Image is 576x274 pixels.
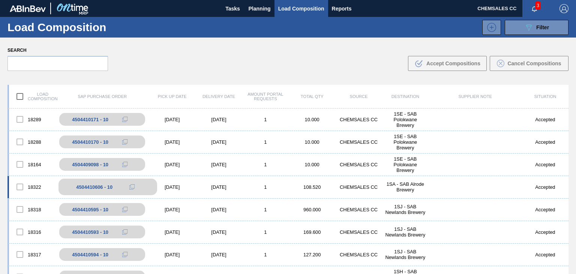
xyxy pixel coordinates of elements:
div: 1SE - SAB Polokwane Brewery [382,111,429,128]
div: 18289 [9,111,55,127]
div: 18288 [9,134,55,150]
div: 1SE - SAB Polokwane Brewery [382,134,429,151]
div: CHEMSALES CC [335,117,382,122]
div: 1 [242,229,289,235]
div: [DATE] [195,162,242,167]
div: 127.200 [289,252,335,257]
label: Search [7,45,108,56]
span: Planning [249,4,271,13]
div: Accepted [522,139,568,145]
div: [DATE] [195,139,242,145]
div: 1SE - SAB Polokwane Brewery [382,156,429,173]
div: [DATE] [149,117,195,122]
div: [DATE] [195,117,242,122]
div: Accepted [522,117,568,122]
div: [DATE] [195,252,242,257]
div: [DATE] [195,184,242,190]
div: Accepted [522,229,568,235]
span: Reports [332,4,352,13]
div: 1 [242,184,289,190]
span: Load Composition [278,4,324,13]
div: CHEMSALES CC [335,184,382,190]
div: [DATE] [149,184,195,190]
div: 4504410170 - 10 [72,139,108,145]
button: Cancel Compositions [490,56,568,71]
div: CHEMSALES CC [335,207,382,212]
div: Accepted [522,162,568,167]
div: 4504410171 - 10 [72,117,108,122]
span: Tasks [225,4,241,13]
span: Filter [536,24,549,30]
div: 18322 [9,179,55,195]
div: 1 [242,117,289,122]
div: 10.000 [289,117,335,122]
div: Total Qty [289,94,335,99]
div: Situation [522,94,568,99]
div: Copy [124,182,139,191]
div: 1SJ - SAB Newlands Brewery [382,249,429,260]
div: 10.000 [289,139,335,145]
div: [DATE] [195,229,242,235]
div: CHEMSALES CC [335,139,382,145]
div: CHEMSALES CC [335,252,382,257]
div: Copy [117,160,132,169]
div: Copy [117,115,132,124]
div: Load composition [9,89,55,104]
button: Accept Compositions [408,56,487,71]
span: Cancel Compositions [507,60,561,66]
div: New Load Composition [478,20,501,35]
img: Logout [559,4,568,13]
div: 18164 [9,157,55,172]
div: Amount Portal Requests [242,92,289,101]
div: 4504410594 - 10 [72,252,108,257]
div: [DATE] [195,207,242,212]
button: Filter [505,20,568,35]
div: Destination [382,94,429,99]
div: 4504410606 - 10 [76,184,112,190]
div: Delivery Date [195,94,242,99]
div: Supplier Note [429,94,522,99]
div: 960.000 [289,207,335,212]
span: 3 [535,2,541,10]
div: Accepted [522,184,568,190]
div: 4504409098 - 10 [72,162,108,167]
div: Copy [117,227,132,236]
button: Notifications [522,3,546,14]
div: Source [335,94,382,99]
div: 1 [242,252,289,257]
div: 1SJ - SAB Newlands Brewery [382,204,429,215]
div: 18318 [9,202,55,217]
div: Accepted [522,207,568,212]
div: 1SA - SAB Alrode Brewery [382,181,429,193]
div: 18316 [9,224,55,240]
div: Copy [117,250,132,259]
div: 1 [242,207,289,212]
img: TNhmsLtSVTkK8tSr43FrP2fwEKptu5GPRR3wAAAABJRU5ErkJggg== [10,5,46,12]
h1: Load Composition [7,23,126,32]
div: 169.600 [289,229,335,235]
div: [DATE] [149,229,195,235]
div: CHEMSALES CC [335,229,382,235]
div: 108.520 [289,184,335,190]
div: 18317 [9,247,55,262]
div: [DATE] [149,252,195,257]
span: Accept Compositions [426,60,480,66]
div: 1SJ - SAB Newlands Brewery [382,226,429,238]
div: Copy [117,137,132,146]
div: [DATE] [149,139,195,145]
div: [DATE] [149,207,195,212]
div: 4504410593 - 10 [72,229,108,235]
div: [DATE] [149,162,195,167]
div: Pick up Date [149,94,195,99]
div: 1 [242,162,289,167]
div: 10.000 [289,162,335,167]
div: SAP Purchase Order [55,94,149,99]
div: CHEMSALES CC [335,162,382,167]
div: 4504410595 - 10 [72,207,108,212]
div: 1 [242,139,289,145]
div: Copy [117,205,132,214]
div: Accepted [522,252,568,257]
